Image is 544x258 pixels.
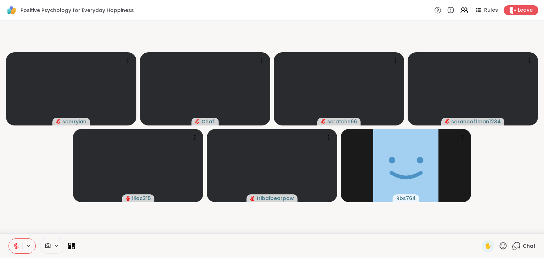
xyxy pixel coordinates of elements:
[195,119,200,124] span: audio-muted
[126,196,131,201] span: audio-muted
[132,195,151,202] span: lilac315
[484,7,498,14] span: Rules
[256,195,294,202] span: tribalbearpaw
[202,118,215,125] span: Chafi
[56,119,61,124] span: audio-muted
[21,7,134,14] span: Positive Psychology for Everyday Happiness
[396,195,416,202] span: Rbs764
[373,129,438,202] img: Rbs764
[327,118,357,125] span: scratchn66
[250,196,255,201] span: audio-muted
[62,118,86,125] span: scerryiah
[451,118,501,125] span: sarahcoffman1234
[6,4,18,16] img: ShareWell Logomark
[518,7,533,14] span: Leave
[484,242,492,250] span: ✋
[523,242,535,250] span: Chat
[321,119,326,124] span: audio-muted
[445,119,450,124] span: audio-muted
